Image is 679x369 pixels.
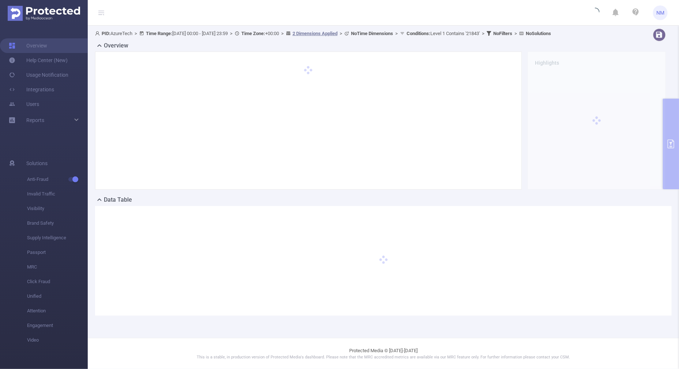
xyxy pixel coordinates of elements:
[27,201,88,216] span: Visibility
[26,117,44,123] span: Reports
[132,31,139,36] span: >
[27,304,88,318] span: Attention
[27,274,88,289] span: Click Fraud
[27,289,88,304] span: Unified
[241,31,265,36] b: Time Zone:
[512,31,519,36] span: >
[27,318,88,333] span: Engagement
[228,31,235,36] span: >
[480,31,487,36] span: >
[102,31,110,36] b: PID:
[104,195,132,204] h2: Data Table
[9,38,47,53] a: Overview
[27,172,88,187] span: Anti-Fraud
[146,31,172,36] b: Time Range:
[656,5,664,20] span: NM
[351,31,393,36] b: No Time Dimensions
[26,156,48,171] span: Solutions
[337,31,344,36] span: >
[88,338,679,369] footer: Protected Media © [DATE]-[DATE]
[27,260,88,274] span: MRC
[393,31,400,36] span: >
[591,8,600,18] i: icon: loading
[407,31,430,36] b: Conditions :
[8,6,80,21] img: Protected Media
[9,97,39,111] a: Users
[104,41,128,50] h2: Overview
[9,53,68,68] a: Help Center (New)
[27,245,88,260] span: Passport
[27,333,88,347] span: Video
[293,31,337,36] u: 2 Dimensions Applied
[26,113,44,128] a: Reports
[9,82,54,97] a: Integrations
[27,216,88,231] span: Brand Safety
[27,231,88,245] span: Supply Intelligence
[95,31,102,36] i: icon: user
[27,187,88,201] span: Invalid Traffic
[493,31,512,36] b: No Filters
[9,68,68,82] a: Usage Notification
[106,354,661,361] p: This is a stable, in production version of Protected Media's dashboard. Please note that the MRC ...
[95,31,551,36] span: AzureTech [DATE] 00:00 - [DATE] 23:59 +00:00
[407,31,480,36] span: Level 1 Contains '21843'
[526,31,551,36] b: No Solutions
[279,31,286,36] span: >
